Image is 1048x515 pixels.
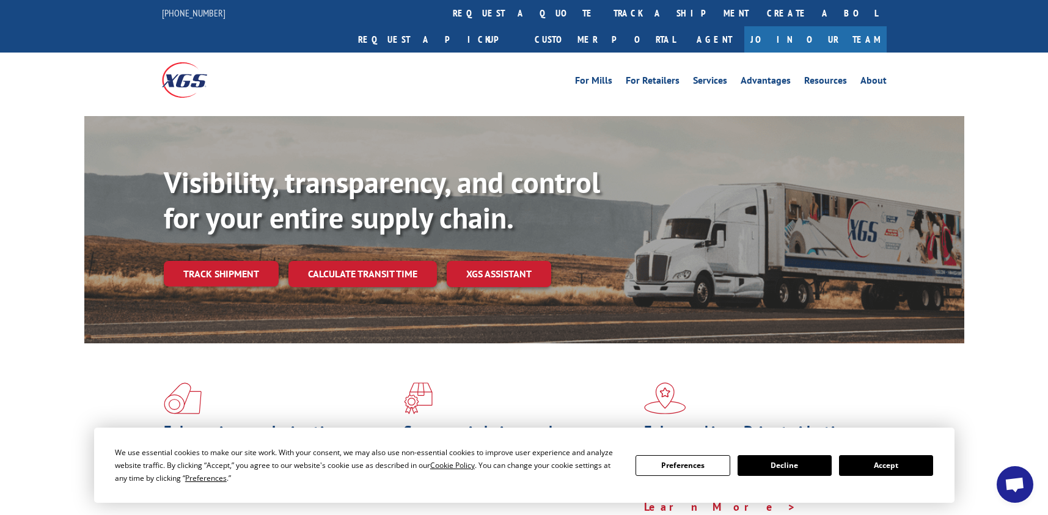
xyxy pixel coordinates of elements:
[164,261,279,287] a: Track shipment
[164,424,395,459] h1: Flooring Logistics Solutions
[684,26,744,53] a: Agent
[626,76,680,89] a: For Retailers
[404,424,635,459] h1: Specialized Freight Experts
[349,26,526,53] a: Request a pickup
[94,428,955,503] div: Cookie Consent Prompt
[636,455,730,476] button: Preferences
[744,26,887,53] a: Join Our Team
[430,460,475,470] span: Cookie Policy
[693,76,727,89] a: Services
[115,446,621,484] div: We use essential cookies to make our site work. With your consent, we may also use non-essential ...
[860,76,887,89] a: About
[738,455,832,476] button: Decline
[404,382,433,414] img: xgs-icon-focused-on-flooring-red
[526,26,684,53] a: Customer Portal
[997,466,1033,503] div: Open chat
[164,163,600,236] b: Visibility, transparency, and control for your entire supply chain.
[185,473,227,483] span: Preferences
[288,261,437,287] a: Calculate transit time
[644,500,796,514] a: Learn More >
[839,455,933,476] button: Accept
[804,76,847,89] a: Resources
[644,382,686,414] img: xgs-icon-flagship-distribution-model-red
[162,7,225,19] a: [PHONE_NUMBER]
[575,76,612,89] a: For Mills
[741,76,791,89] a: Advantages
[447,261,551,287] a: XGS ASSISTANT
[644,424,875,459] h1: Flagship Distribution Model
[164,382,202,414] img: xgs-icon-total-supply-chain-intelligence-red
